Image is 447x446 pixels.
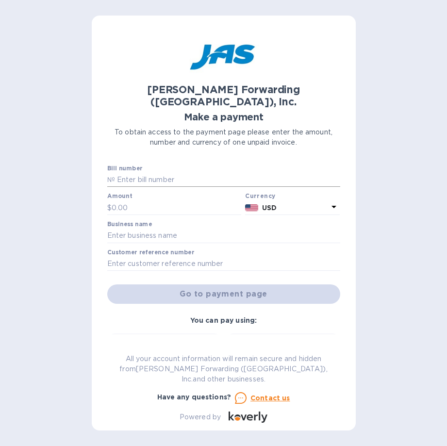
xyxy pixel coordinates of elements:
[107,127,340,148] p: To obtain access to the payment page please enter the amount, number and currency of one unpaid i...
[107,112,340,123] h1: Make a payment
[107,194,132,199] label: Amount
[180,412,221,422] p: Powered by
[107,165,142,171] label: Bill number
[115,173,340,187] input: Enter bill number
[157,393,232,401] b: Have any questions?
[250,394,290,402] u: Contact us
[245,192,275,199] b: Currency
[107,249,194,255] label: Customer reference number
[107,354,340,384] p: All your account information will remain secure and hidden from [PERSON_NAME] Forwarding ([GEOGRA...
[262,204,277,212] b: USD
[107,175,115,185] p: №
[107,221,152,227] label: Business name
[107,203,112,213] p: $
[107,229,340,243] input: Enter business name
[190,316,257,324] b: You can pay using:
[147,83,300,108] b: [PERSON_NAME] Forwarding ([GEOGRAPHIC_DATA]), Inc.
[245,204,258,211] img: USD
[112,200,242,215] input: 0.00
[107,257,340,271] input: Enter customer reference number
